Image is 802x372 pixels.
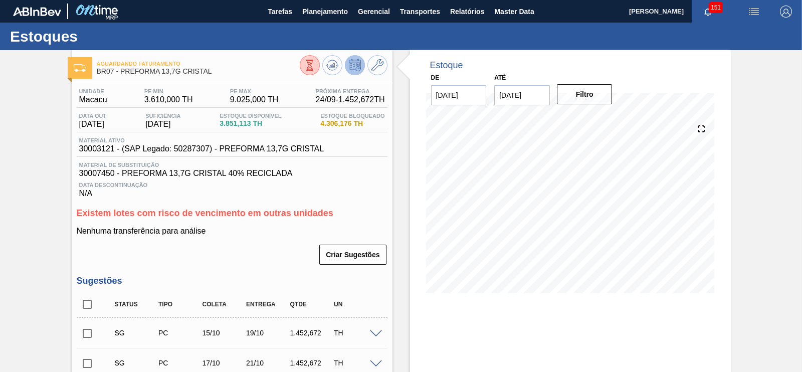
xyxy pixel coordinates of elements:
span: [DATE] [145,120,180,129]
div: Pedido de Compra [156,359,204,367]
div: TH [331,329,379,337]
button: Desprogramar Estoque [345,55,365,75]
span: Material de Substituição [79,162,385,168]
div: Qtde [288,301,336,308]
input: dd/mm/yyyy [431,85,487,105]
span: Data out [79,113,107,119]
h1: Estoques [10,31,188,42]
button: Filtro [557,84,613,104]
img: TNhmsLtSVTkK8tSr43FrP2fwEKptu5GPRR3wAAAABJRU5ErkJggg== [13,7,61,16]
span: Tarefas [268,6,292,18]
span: Aguardando Faturamento [97,61,300,67]
div: Status [112,301,160,308]
span: PE MAX [230,88,279,94]
div: UN [331,301,379,308]
span: Estoque Bloqueado [320,113,384,119]
div: 19/10/2025 [244,329,292,337]
div: Pedido de Compra [156,329,204,337]
label: De [431,74,440,81]
div: 1.452,672 [288,329,336,337]
span: 30003121 - (SAP Legado: 50287307) - PREFORMA 13,7G CRISTAL [79,144,324,153]
span: 151 [709,2,723,13]
button: Notificações [692,5,724,19]
span: 9.025,000 TH [230,95,279,104]
span: Planejamento [302,6,348,18]
label: Até [494,74,506,81]
span: Existem lotes com risco de vencimento em outras unidades [77,208,333,218]
span: Gerencial [358,6,390,18]
span: PE MIN [144,88,193,94]
h3: Sugestões [77,276,387,286]
div: 15/10/2025 [200,329,248,337]
div: 21/10/2025 [244,359,292,367]
span: Macacu [79,95,107,104]
button: Atualizar Gráfico [322,55,342,75]
div: Tipo [156,301,204,308]
span: Próxima Entrega [316,88,385,94]
p: Nenhuma transferência para análise [77,227,387,236]
div: Sugestão Criada [112,329,160,337]
span: 3.610,000 TH [144,95,193,104]
span: Material ativo [79,137,324,143]
button: Visão Geral dos Estoques [300,55,320,75]
span: Relatórios [450,6,484,18]
span: Suficiência [145,113,180,119]
div: N/A [77,178,387,198]
button: Ir ao Master Data / Geral [367,55,387,75]
span: Data Descontinuação [79,182,385,188]
div: Coleta [200,301,248,308]
span: Transportes [400,6,440,18]
div: Entrega [244,301,292,308]
button: Criar Sugestões [319,245,386,265]
div: 17/10/2025 [200,359,248,367]
input: dd/mm/yyyy [494,85,550,105]
span: Estoque Disponível [220,113,281,119]
span: 3.851,113 TH [220,120,281,127]
img: userActions [748,6,760,18]
div: TH [331,359,379,367]
span: Unidade [79,88,107,94]
div: Estoque [430,60,463,71]
span: Master Data [494,6,534,18]
span: 4.306,176 TH [320,120,384,127]
span: [DATE] [79,120,107,129]
span: BR07 - PREFORMA 13,7G CRISTAL [97,68,300,75]
img: Logout [780,6,792,18]
div: Criar Sugestões [320,244,387,266]
img: Ícone [74,64,86,72]
div: Sugestão Criada [112,359,160,367]
span: 30007450 - PREFORMA 13,7G CRISTAL 40% RECICLADA [79,169,385,178]
div: 1.452,672 [288,359,336,367]
span: 24/09 - 1.452,672 TH [316,95,385,104]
